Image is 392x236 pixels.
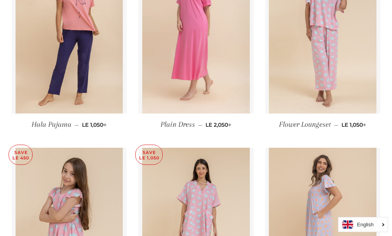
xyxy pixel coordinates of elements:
p: Save LE 450 [9,145,32,165]
a: Plain Dress — LE 2,050 [138,114,253,136]
a: Flower Loungeset — LE 1,050 [265,114,380,136]
span: Plain Dress [160,120,195,129]
span: Hala Pajama [31,120,71,129]
span: Flower Loungeset [279,120,331,129]
a: Hala Pajama — LE 1,050 [12,114,127,136]
span: — [198,121,202,128]
p: Save LE 1,050 [136,145,162,165]
i: English [357,222,374,227]
span: LE 1,050 [341,121,366,128]
span: — [75,121,79,128]
span: LE 1,050 [82,121,107,128]
a: English [342,220,384,229]
span: — [334,121,338,128]
span: LE 2,050 [206,121,232,128]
